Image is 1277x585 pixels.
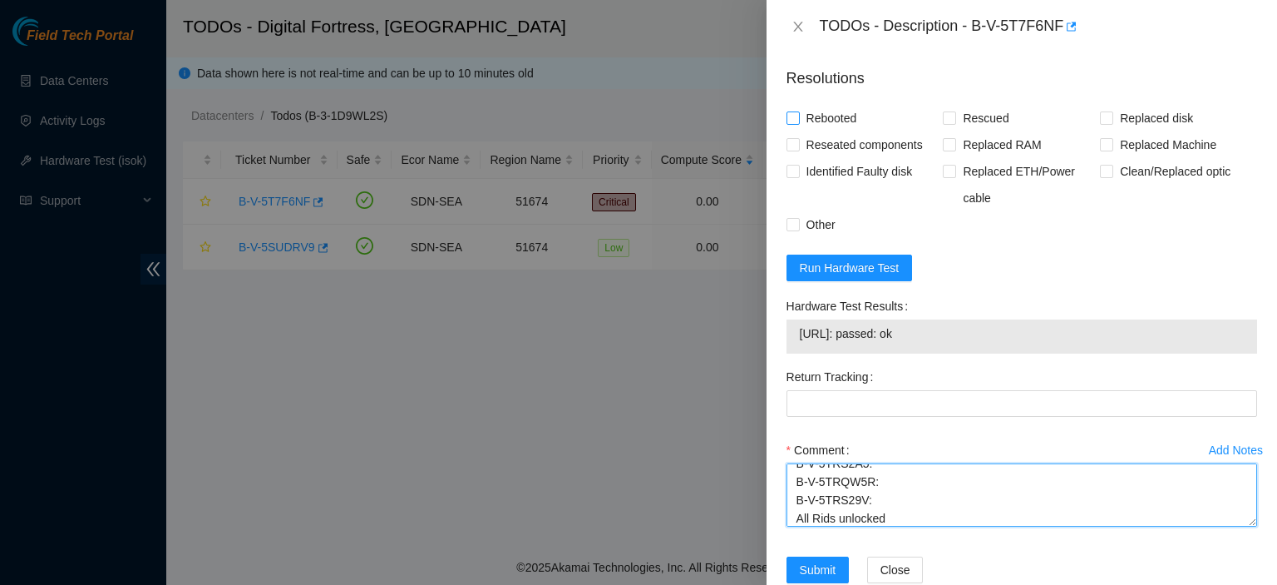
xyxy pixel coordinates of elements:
[800,325,1244,343] span: [URL]: passed: ok
[786,293,915,320] label: Hardware Test Results
[800,158,920,185] span: Identified Faulty disk
[1113,105,1200,131] span: Replaced disk
[786,255,913,281] button: Run Hardware Test
[786,54,1257,90] p: Resolutions
[786,390,1257,417] input: Return Tracking
[956,158,1100,211] span: Replaced ETH/Power cable
[786,464,1257,527] textarea: Comment
[786,557,850,583] button: Submit
[800,131,929,158] span: Reseated components
[1209,444,1263,456] div: Add Notes
[867,557,924,583] button: Close
[1113,131,1223,158] span: Replaced Machine
[791,20,805,33] span: close
[1113,158,1237,185] span: Clean/Replaced optic
[800,259,900,277] span: Run Hardware Test
[956,105,1015,131] span: Rescued
[786,364,880,390] label: Return Tracking
[956,131,1048,158] span: Replaced RAM
[800,561,836,579] span: Submit
[786,19,810,35] button: Close
[880,561,910,579] span: Close
[820,13,1257,40] div: TODOs - Description - B-V-5T7F6NF
[786,437,856,464] label: Comment
[800,211,842,238] span: Other
[800,105,864,131] span: Rebooted
[1208,437,1264,464] button: Add Notes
